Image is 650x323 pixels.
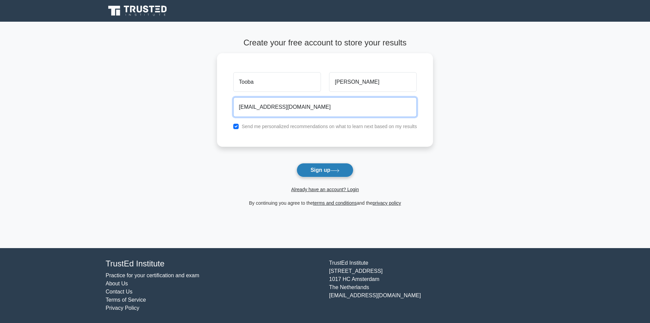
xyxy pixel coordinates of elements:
[106,305,139,311] a: Privacy Policy
[313,200,357,206] a: terms and conditions
[217,38,433,48] h4: Create your free account to store your results
[297,163,353,177] button: Sign up
[373,200,401,206] a: privacy policy
[106,281,128,286] a: About Us
[106,272,199,278] a: Practice for your certification and exam
[213,199,437,207] div: By continuing you agree to the and the
[242,124,417,129] label: Send me personalized recommendations on what to learn next based on my results
[233,97,417,117] input: Email
[291,187,359,192] a: Already have an account? Login
[329,72,417,92] input: Last name
[325,259,548,312] div: TrustEd Institute [STREET_ADDRESS] 1017 HC Amsterdam The Netherlands [EMAIL_ADDRESS][DOMAIN_NAME]
[106,259,321,269] h4: TrustEd Institute
[233,72,321,92] input: First name
[106,297,146,303] a: Terms of Service
[106,289,132,295] a: Contact Us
